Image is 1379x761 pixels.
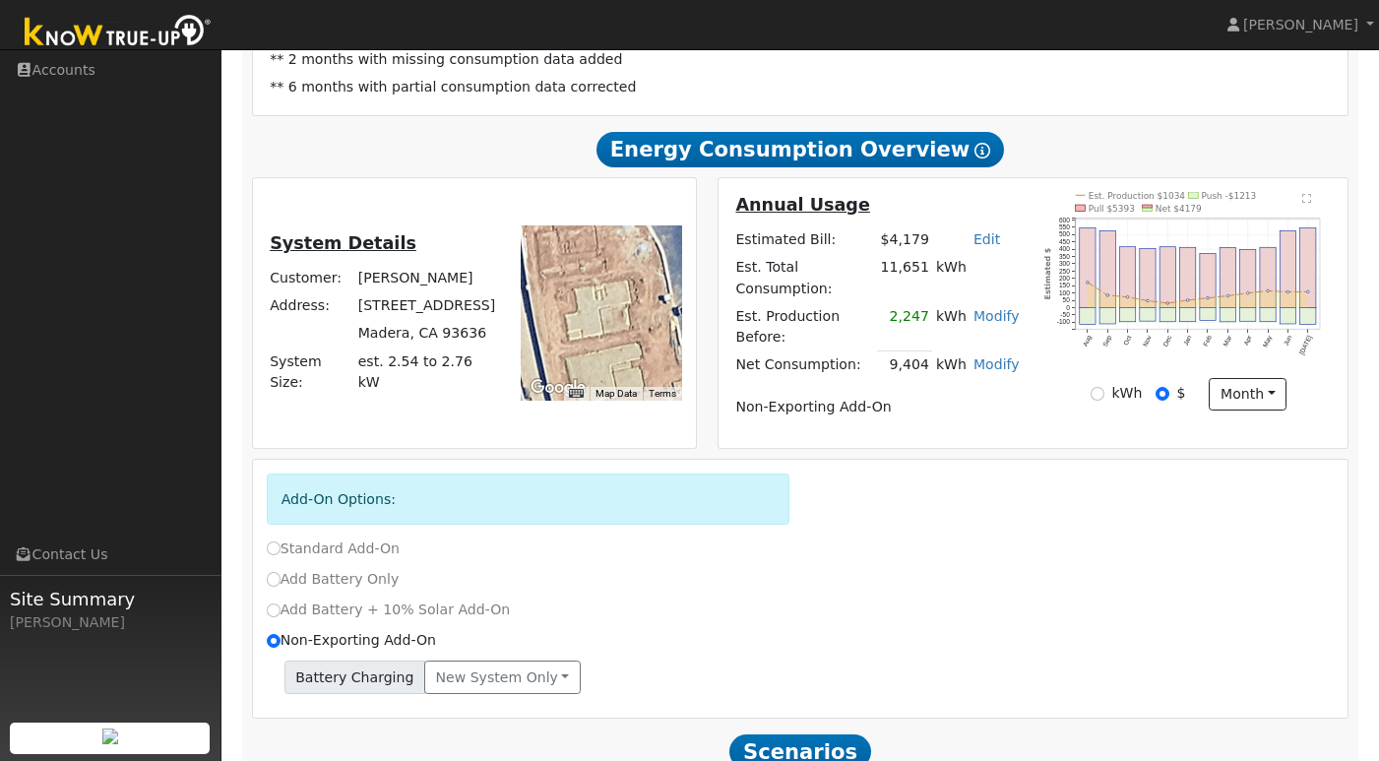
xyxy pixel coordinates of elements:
text: Push -$1213 [1202,190,1257,200]
td: [PERSON_NAME] [354,265,500,292]
text: 300 [1059,260,1070,267]
input: Add Battery + 10% Solar Add-On [267,603,281,617]
td: $4,179 [877,226,932,254]
circle: onclick="" [1227,294,1230,297]
input: Non-Exporting Add-On [267,634,281,648]
text: 450 [1059,238,1070,245]
td: Est. Production Before: [732,302,877,350]
span: [PERSON_NAME] [1243,17,1358,32]
label: $ [1177,383,1186,404]
span: Energy Consumption Overview [596,132,1004,167]
label: Non-Exporting Add-On [267,630,436,651]
td: 9,404 [877,350,932,379]
td: Non-Exporting Add-On [732,393,1023,420]
td: Address: [267,292,355,320]
circle: onclick="" [1208,296,1211,299]
text: -100 [1057,318,1070,325]
rect: onclick="" [1221,307,1236,321]
div: Add-On Options: [267,474,790,524]
td: System Size [354,348,500,396]
circle: onclick="" [1167,302,1170,305]
text: 200 [1059,275,1070,282]
a: Terms [649,388,676,399]
td: 11,651 [877,254,932,302]
rect: onclick="" [1221,247,1236,307]
text: 150 [1059,282,1070,288]
text: Pull $5393 [1089,203,1135,213]
input: Standard Add-On [267,541,281,555]
text: 550 [1059,223,1070,230]
rect: onclick="" [1281,307,1296,324]
rect: onclick="" [1080,227,1096,307]
rect: onclick="" [1201,253,1217,307]
text: Aug [1082,334,1094,348]
rect: onclick="" [1120,246,1136,307]
u: System Details [270,233,416,253]
td: kWh [932,254,1023,302]
rect: onclick="" [1140,307,1156,321]
text: Estimated $ [1043,248,1052,300]
rect: onclick="" [1180,307,1196,321]
a: Open this area in Google Maps (opens a new window) [526,375,591,401]
td: ** 6 months with partial consumption data corrected [267,74,1335,101]
circle: onclick="" [1127,295,1130,298]
text: Jan [1183,334,1194,347]
text: Est. Production $1034 [1089,190,1186,200]
text: Dec [1162,334,1174,348]
rect: onclick="" [1100,307,1116,324]
text: 600 [1059,216,1070,222]
label: Add Battery + 10% Solar Add-On [267,600,511,620]
text: 0 [1066,304,1070,311]
td: kWh [932,350,970,379]
text: Net $4179 [1156,203,1202,213]
circle: onclick="" [1268,289,1271,292]
text: Nov [1142,334,1154,348]
rect: onclick="" [1120,307,1136,321]
text: [DATE] [1299,334,1315,355]
td: ** 2 months with missing consumption data added [267,46,1335,74]
td: Estimated Bill: [732,226,877,254]
circle: onclick="" [1247,291,1250,294]
text: Mar [1222,334,1233,348]
a: Edit [973,231,1000,247]
circle: onclick="" [1308,290,1311,293]
text: Apr [1243,334,1255,347]
circle: onclick="" [1106,294,1109,297]
button: month [1209,378,1286,412]
input: Add Battery Only [267,572,281,586]
rect: onclick="" [1261,247,1277,307]
a: Modify [973,308,1020,324]
img: Know True-Up [15,11,221,55]
circle: onclick="" [1287,290,1290,293]
text: Oct [1122,334,1133,346]
td: Net Consumption: [732,350,877,379]
img: Google [526,375,591,401]
text: 50 [1063,296,1071,303]
rect: onclick="" [1160,307,1176,321]
text: 400 [1059,245,1070,252]
text: Sep [1101,334,1113,348]
span: est. 2.54 to 2.76 kW [358,353,472,390]
input: kWh [1091,387,1104,401]
rect: onclick="" [1160,247,1176,308]
rect: onclick="" [1180,247,1196,307]
a: Modify [973,356,1020,372]
rect: onclick="" [1301,307,1317,324]
circle: onclick="" [1187,299,1190,302]
circle: onclick="" [1147,299,1150,302]
td: Est. Total Consumption: [732,254,877,302]
td: Customer: [267,265,355,292]
text: Jun [1284,334,1294,347]
rect: onclick="" [1301,227,1317,307]
td: Madera, CA 93636 [354,320,500,348]
label: Add Battery Only [267,569,400,590]
text: 500 [1059,230,1070,237]
img: retrieve [102,729,118,744]
rect: onclick="" [1261,307,1277,321]
button: New system only [424,661,581,694]
button: Keyboard shortcuts [569,387,583,401]
rect: onclick="" [1281,230,1296,307]
text: Feb [1203,334,1214,348]
circle: onclick="" [1087,281,1090,284]
label: Standard Add-On [267,539,400,559]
